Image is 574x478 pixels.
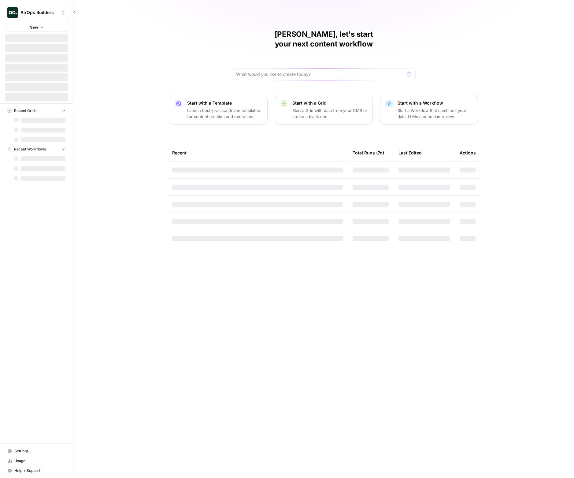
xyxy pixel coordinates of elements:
[398,144,422,161] div: Last Edited
[14,146,46,152] span: Recent Workflows
[7,7,18,18] img: AirOps Builders Logo
[398,100,473,106] p: Start with a Workflow
[460,144,476,161] div: Actions
[292,100,368,106] p: Start with a Grid
[170,95,268,125] button: Start with a TemplateLaunch best-practice driven templates for content creation and operations
[14,108,36,113] span: Recent Grids
[5,145,68,154] button: Recent Workflows
[172,144,343,161] div: Recent
[236,71,404,77] input: What would you like to create today?
[5,5,68,20] button: Workspace: AirOps Builders
[5,466,68,476] button: Help + Support
[232,29,416,49] h1: [PERSON_NAME], let's start your next content workflow
[14,468,65,473] span: Help + Support
[353,144,384,161] div: Total Runs (7d)
[14,458,65,464] span: Usage
[14,448,65,454] span: Settings
[187,107,262,120] p: Launch best-practice driven templates for content creation and operations
[20,9,57,16] span: AirOps Builders
[29,24,38,30] span: New
[398,107,473,120] p: Start a Workflow that combines your data, LLMs and human review
[5,106,68,115] button: Recent Grids
[187,100,262,106] p: Start with a Template
[380,95,478,125] button: Start with a WorkflowStart a Workflow that combines your data, LLMs and human review
[5,456,68,466] a: Usage
[292,107,368,120] p: Start a Grid with data from your CMS or create a blank one
[275,95,373,125] button: Start with a GridStart a Grid with data from your CMS or create a blank one
[5,446,68,456] a: Settings
[5,23,68,32] button: New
